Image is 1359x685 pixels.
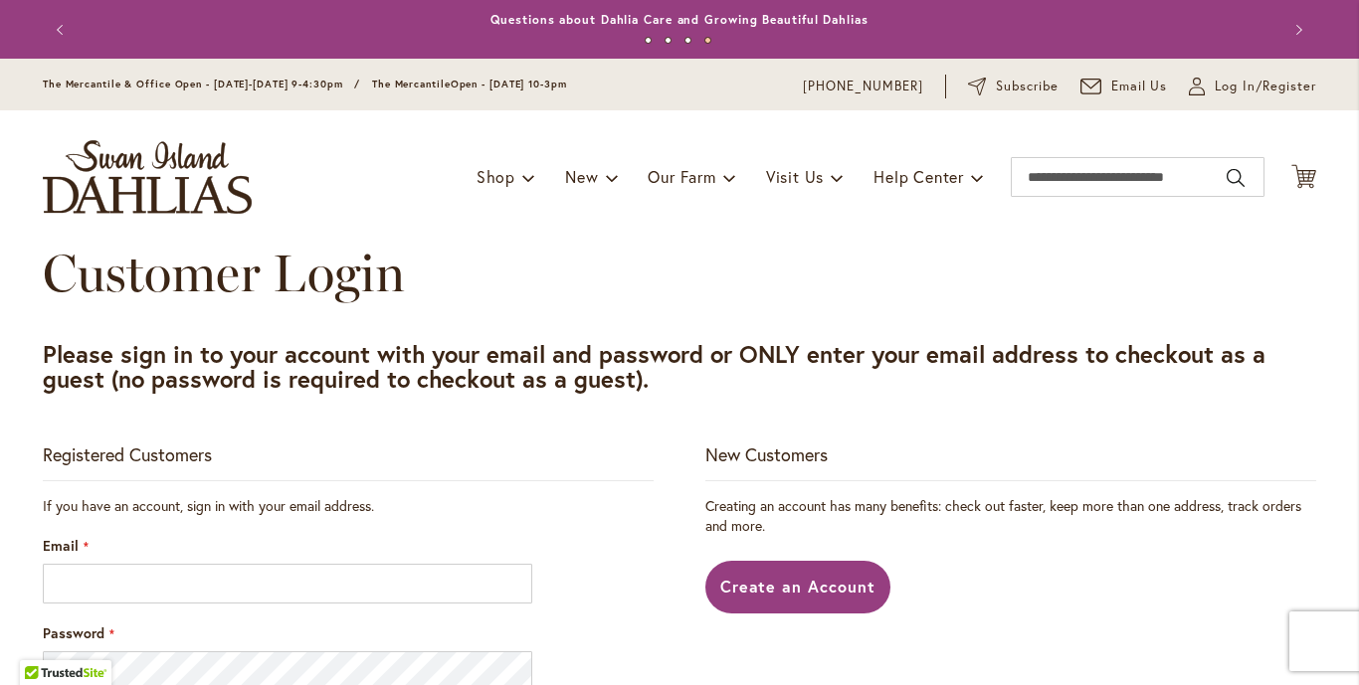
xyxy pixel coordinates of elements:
[705,496,1316,536] p: Creating an account has many benefits: check out faster, keep more than one address, track orders...
[43,623,104,642] span: Password
[565,166,598,187] span: New
[1080,77,1168,96] a: Email Us
[43,78,451,90] span: The Mercantile & Office Open - [DATE]-[DATE] 9-4:30pm / The Mercantile
[874,166,964,187] span: Help Center
[704,37,711,44] button: 4 of 4
[490,12,868,27] a: Questions about Dahlia Care and Growing Beautiful Dahlias
[1111,77,1168,96] span: Email Us
[43,10,83,50] button: Previous
[15,614,71,670] iframe: Launch Accessibility Center
[43,442,212,466] strong: Registered Customers
[43,242,405,304] span: Customer Login
[1215,77,1316,96] span: Log In/Register
[720,576,876,597] span: Create an Account
[43,496,654,516] div: If you have an account, sign in with your email address.
[43,338,1265,395] strong: Please sign in to your account with your email and password or ONLY enter your email address to c...
[705,442,828,466] strong: New Customers
[477,166,515,187] span: Shop
[43,536,79,555] span: Email
[996,77,1059,96] span: Subscribe
[1189,77,1316,96] a: Log In/Register
[1276,10,1316,50] button: Next
[968,77,1059,96] a: Subscribe
[766,166,824,187] span: Visit Us
[43,140,252,214] a: store logo
[648,166,715,187] span: Our Farm
[451,78,567,90] span: Open - [DATE] 10-3pm
[684,37,691,44] button: 3 of 4
[665,37,672,44] button: 2 of 4
[705,561,891,613] a: Create an Account
[645,37,652,44] button: 1 of 4
[803,77,923,96] a: [PHONE_NUMBER]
